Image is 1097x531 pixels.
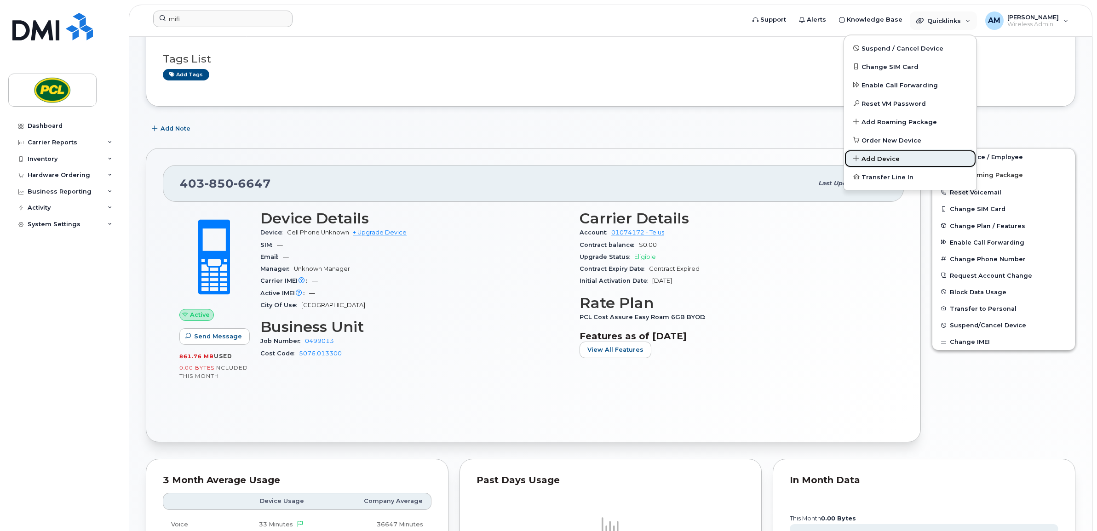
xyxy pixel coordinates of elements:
[260,265,294,272] span: Manager
[234,177,271,190] span: 6647
[260,290,309,297] span: Active IMEI
[163,69,209,80] a: Add tags
[760,15,786,24] span: Support
[259,521,293,528] span: 33 Minutes
[789,515,856,522] text: this month
[818,180,861,187] span: Last updated
[932,267,1075,284] button: Request Account Change
[1007,21,1059,28] span: Wireless Admin
[940,171,1023,180] span: Add Roaming Package
[179,328,250,345] button: Send Message
[746,11,793,29] a: Support
[611,229,664,236] a: 01074172 - Telus
[353,229,407,236] a: + Upgrade Device
[932,284,1075,300] button: Block Data Usage
[214,353,232,360] span: used
[862,44,943,53] span: Suspend / Cancel Device
[312,277,318,284] span: —
[979,11,1075,30] div: Ajay Meena
[216,493,312,509] th: Device Usage
[652,277,672,284] span: [DATE]
[260,253,283,260] span: Email
[844,131,976,149] a: Order New Device
[294,265,350,272] span: Unknown Manager
[847,15,902,24] span: Knowledge Base
[205,177,234,190] span: 850
[260,319,569,335] h3: Business Unit
[580,229,611,236] span: Account
[260,210,569,227] h3: Device Details
[910,11,977,30] div: Quicklinks
[161,124,190,133] span: Add Note
[950,222,1025,229] span: Change Plan / Features
[649,265,700,272] span: Contract Expired
[580,241,639,248] span: Contract balance
[932,217,1075,234] button: Change Plan / Features
[932,234,1075,251] button: Enable Call Forwarding
[287,229,349,236] span: Cell Phone Unknown
[299,350,342,357] a: 5076.013300
[190,310,210,319] span: Active
[950,322,1026,329] span: Suspend/Cancel Device
[194,332,242,341] span: Send Message
[163,476,431,485] div: 3 Month Average Usage
[988,15,1000,26] span: AM
[932,184,1075,200] button: Reset Voicemail
[260,350,299,357] span: Cost Code
[283,253,289,260] span: —
[260,277,312,284] span: Carrier IMEI
[862,99,926,108] span: Reset VM Password
[1007,13,1059,21] span: [PERSON_NAME]
[163,53,1058,65] h3: Tags List
[179,353,214,360] span: 861.76 MB
[862,63,919,72] span: Change SIM Card
[932,317,1075,333] button: Suspend/Cancel Device
[260,229,287,236] span: Device
[260,241,277,248] span: SIM
[833,11,909,29] a: Knowledge Base
[932,333,1075,350] button: Change IMEI
[309,290,315,297] span: —
[862,154,900,164] span: Add Device
[932,200,1075,217] button: Change SIM Card
[862,118,937,127] span: Add Roaming Package
[580,331,888,342] h3: Features as of [DATE]
[950,239,1024,246] span: Enable Call Forwarding
[580,253,634,260] span: Upgrade Status
[580,265,649,272] span: Contract Expiry Date
[580,314,710,320] span: PCL Cost Assure Easy Roam 6GB BYOD
[932,251,1075,267] button: Change Phone Number
[146,120,198,137] button: Add Note
[580,210,888,227] h3: Carrier Details
[301,302,365,308] span: [GEOGRAPHIC_DATA]
[862,173,913,182] span: Transfer Line In
[844,149,976,168] a: Add Device
[179,365,214,371] span: 0.00 Bytes
[862,136,921,145] span: Order New Device
[260,302,301,308] span: City Of Use
[260,337,305,344] span: Job Number
[793,11,833,29] a: Alerts
[932,165,1075,184] button: Add Roaming Package
[580,342,651,358] button: View All Features
[639,241,657,248] span: $0.00
[821,515,856,522] tspan: 0.00 Bytes
[153,11,293,27] input: Find something...
[477,476,745,485] div: Past Days Usage
[932,300,1075,317] button: Transfer to Personal
[932,148,1075,165] a: Edit Device / Employee
[180,177,271,190] span: 403
[790,476,1058,485] div: In Month Data
[587,345,643,354] span: View All Features
[927,17,961,24] span: Quicklinks
[312,493,431,509] th: Company Average
[580,277,652,284] span: Initial Activation Date
[305,337,334,344] a: 0499013
[862,81,938,90] span: Enable Call Forwarding
[580,295,888,311] h3: Rate Plan
[634,253,656,260] span: Eligible
[807,15,826,24] span: Alerts
[277,241,283,248] span: —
